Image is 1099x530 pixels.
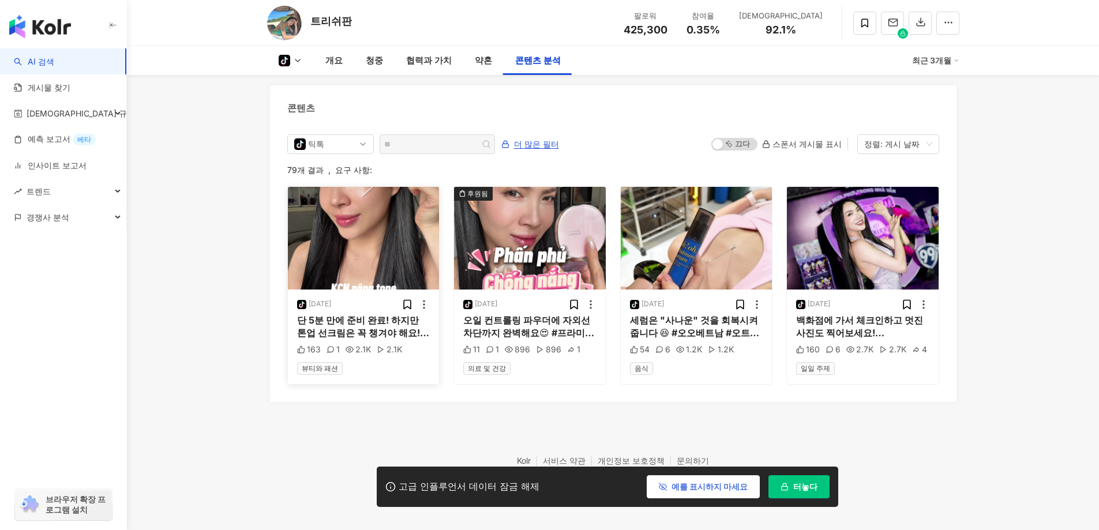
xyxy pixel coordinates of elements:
[14,160,87,171] a: 인사이트 보고서
[15,489,112,520] a: 크롬 확장 프로그램브라우저 확장 프로그램 설치
[543,456,598,465] a: 서비스 약관
[475,299,497,308] font: [DATE]
[677,456,709,465] a: 문의하기
[801,364,830,373] font: 일일 주제
[355,344,371,354] font: 2.1K
[772,139,842,149] font: 스폰서 게시물 표시
[27,212,69,222] font: 경쟁사 분석
[366,55,383,66] font: 청중
[922,344,927,354] font: 4
[835,344,841,354] font: 6
[808,299,830,308] font: [DATE]
[14,187,22,196] span: 증가
[454,187,606,290] img: 포스트 이미지
[399,480,539,492] font: 고급 인플루언서 데이터 잠금 해제
[27,186,51,196] font: 트렌드
[864,139,920,149] font: 정렬: 게시 날짜
[793,482,817,491] font: 터놓다
[467,189,488,198] font: 후원됨
[406,55,452,66] font: 협력과 가치
[796,314,923,403] font: 백화점에 가서 체크인하고 멋진 사진도 찍어보세요! #NgayThommmVoiChiDep #DownyVietnam #BachHoaXANH #NinhDuongLanNgoc #Do...
[468,364,506,373] font: 의료 및 건강
[768,475,830,498] button: 터놓다
[335,165,372,175] font: 요구 사항:
[577,344,580,354] font: 1
[517,456,531,465] font: Kolr
[454,187,606,290] button: 후원됨
[14,82,70,93] a: 게시물 찾기
[546,344,561,354] font: 896
[309,299,331,308] font: [DATE]
[621,187,772,290] img: 포스트 이미지
[310,15,352,27] font: 트리쉬판
[267,6,302,40] img: COAL 아바타
[328,165,331,175] font: ,
[496,344,499,354] font: 1
[18,495,40,514] img: 크롬 확장 프로그램
[270,62,331,76] font: 콘텐츠 분석
[598,456,677,465] a: 개인정보 보호정책
[647,475,760,498] button: 예를 표시하지 마세요
[672,482,748,491] font: 예를 표시하지 마세요
[14,56,54,67] a: 찾다AI 검색
[686,344,702,354] font: 1.2K
[475,55,492,66] font: 약혼
[630,314,760,352] font: 세럼은 "사나운" 것을 회복시켜줍니다 😆 #오오베트남 #오트미어 #세럼푸초이 #세루모오
[308,139,324,149] font: 틱톡
[9,15,71,38] img: 심벌 마크
[514,139,559,149] font: 더 많은 필터
[665,344,670,354] font: 6
[287,102,315,114] font: 콘텐츠
[640,344,650,354] font: 54
[692,11,714,20] font: 참여율
[46,494,106,514] font: 브라우저 확장 프로그램 설치
[635,364,648,373] font: 음식
[543,456,586,465] font: 서비스 약관
[463,314,594,364] font: 오일 컨트롤링 파우더에 자외선 차단까지 완벽해요😍 #프라미 #오일컨트롤파우더 #프라미베트남 #파우더
[501,134,560,153] button: 더 많은 필터
[302,364,338,373] font: 뷰티와 패션
[297,314,429,390] font: 단 5분 만에 준비 완료! 하지만 톤업 선크림은 꼭 챙겨야 해요! 😋 #martidermvietnam #sunscreencream #martidermlight #proteos...
[766,24,796,36] font: 92.1%
[325,55,343,66] font: 개요
[387,344,402,354] font: 2.1K
[307,344,321,354] font: 163
[642,299,664,308] font: [DATE]
[27,108,143,118] font: [DEMOGRAPHIC_DATA] 규칙서
[288,187,440,290] img: 포스트 이미지
[787,187,939,290] img: 포스트 이미지
[856,344,873,354] font: 2.7K
[515,55,561,66] font: 콘텐츠 분석
[624,24,667,36] font: 425,300
[287,165,324,175] font: 79개 결과
[718,344,734,354] font: 1.2K
[912,55,951,65] font: 최근 3개월
[598,456,665,465] font: 개인정보 보호정책
[739,11,823,20] font: [DEMOGRAPHIC_DATA]
[634,11,657,20] font: 팔로워
[336,344,340,354] font: 1
[473,344,480,354] font: 11
[806,344,820,354] font: 160
[515,344,530,354] font: 896
[889,344,906,354] font: 2.7K
[517,456,543,465] a: Kolr
[14,133,96,145] a: 예측 보고서베타
[687,24,720,36] font: 0.35%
